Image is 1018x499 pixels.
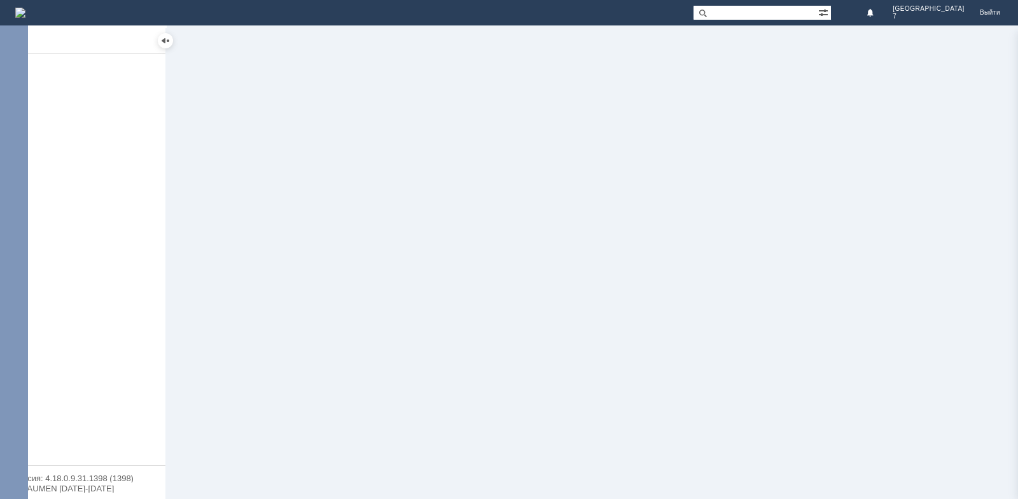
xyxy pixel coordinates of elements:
div: Версия: 4.18.0.9.31.1398 (1398) [13,474,153,482]
div: © NAUMEN [DATE]-[DATE] [13,484,153,493]
span: [GEOGRAPHIC_DATA] [893,5,965,13]
span: 7 [893,13,896,20]
a: Перейти на домашнюю страницу [15,8,25,18]
span: Расширенный поиск [818,6,831,18]
div: Скрыть меню [158,33,173,48]
img: logo [15,8,25,18]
